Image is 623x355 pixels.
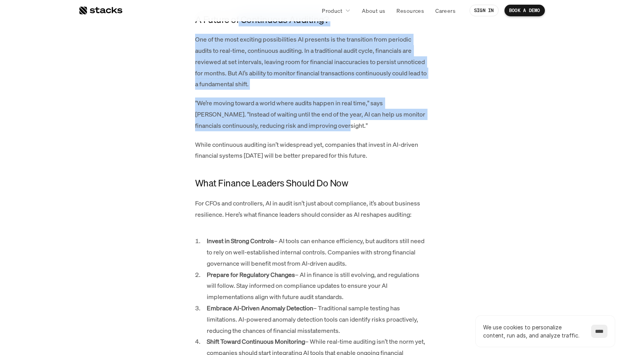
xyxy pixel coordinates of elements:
[207,269,428,303] p: – AI in finance is still evolving, and regulations will follow. Stay informed on compliance updat...
[504,5,545,16] a: BOOK A DEMO
[207,303,428,336] p: – Traditional sample testing has limitations. AI-powered anomaly detection tools can identify ris...
[509,8,540,13] p: BOOK A DEMO
[207,337,305,346] strong: Shift Toward Continuous Monitoring
[207,270,295,279] strong: Prepare for Regulatory Changes
[469,5,499,16] a: SIGN IN
[207,235,428,269] p: – AI tools can enhance efficiency, but auditors still need to rely on well-established internal c...
[474,8,494,13] p: SIGN IN
[195,139,428,162] p: While continuous auditing isn’t widespread yet, companies that invest in AI-driven financial syst...
[207,237,274,245] strong: Invest in Strong Controls
[392,3,429,17] a: Resources
[483,323,583,339] p: We use cookies to personalize content, run ads, and analyze traffic.
[322,7,342,15] p: Product
[92,148,126,153] a: Privacy Policy
[396,7,424,15] p: Resources
[431,3,460,17] a: Careers
[195,177,428,190] h4: What Finance Leaders Should Do Now
[195,34,428,90] p: One of the most exciting possibilities AI presents is the transition from periodic audits to real...
[195,97,428,131] p: "We’re moving toward a world where audits happen in real time," says [PERSON_NAME]. "Instead of w...
[357,3,390,17] a: About us
[435,7,455,15] p: Careers
[195,198,428,220] p: For CFOs and controllers, AI in audit isn’t just about compliance, it’s about business resilience...
[362,7,385,15] p: About us
[207,304,313,312] strong: Embrace AI-Driven Anomaly Detection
